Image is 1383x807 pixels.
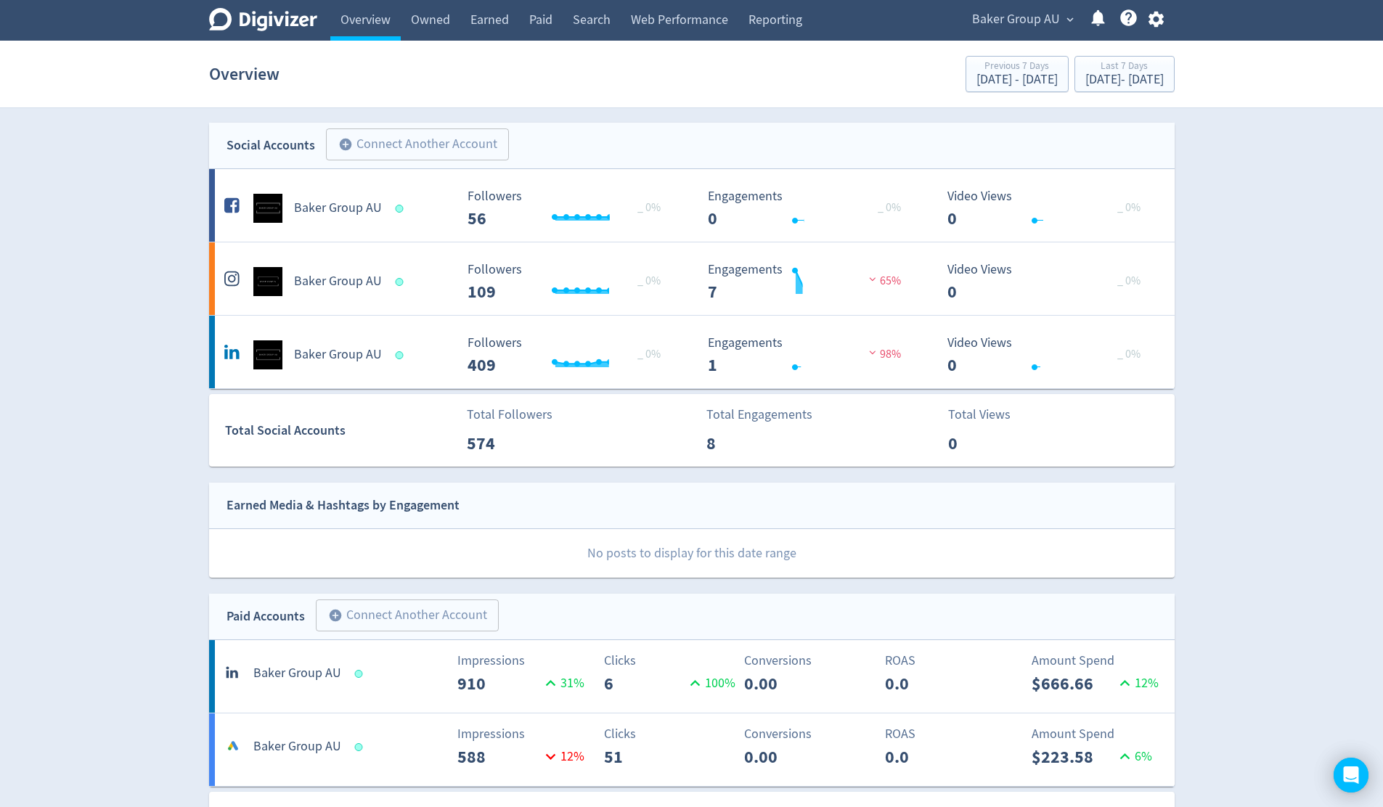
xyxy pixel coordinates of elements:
span: Data last synced: 1 Sep 2025, 8:01pm (AEST) [354,670,367,678]
svg: Video Views 0 [940,263,1158,301]
p: No posts to display for this date range [210,529,1175,578]
div: Earned Media & Hashtags by Engagement [227,495,460,516]
svg: Followers --- [460,189,678,228]
svg: Engagements 1 [701,336,918,374]
p: 12 % [1115,673,1159,693]
p: Impressions [457,724,589,744]
span: expand_more [1064,13,1077,26]
p: 0 [948,430,1032,456]
svg: linkedin [224,662,242,679]
img: Baker Group AU undefined [253,267,282,296]
p: 8 [706,430,790,456]
div: [DATE] - [DATE] [1085,73,1164,86]
button: Baker Group AU [967,8,1077,31]
img: negative-performance.svg [865,274,880,284]
p: 100 % [685,673,735,693]
button: Connect Another Account [326,128,509,160]
h5: Baker Group AU [253,738,341,755]
p: 0.00 [744,744,828,770]
p: Total Engagements [706,405,812,425]
a: Baker Group AU undefinedBaker Group AU Followers --- _ 0% Followers 409 Engagements 1 Engagements... [209,316,1175,388]
span: Data last synced: 1 Sep 2025, 8:01pm (AEST) [354,743,367,751]
p: 6 % [1115,747,1152,766]
p: 910 [457,671,541,697]
span: _ 0% [1117,347,1141,361]
p: 51 [604,744,688,770]
p: 0.0 [885,744,968,770]
span: add_circle [338,137,353,152]
img: Baker Group AU undefined [253,340,282,369]
h5: Baker Group AU [294,273,382,290]
div: Total Social Accounts [225,420,457,441]
p: ROAS [885,651,1016,671]
span: 98% [865,347,901,361]
div: Social Accounts [227,135,315,156]
img: negative-performance.svg [865,347,880,358]
p: 574 [467,430,550,456]
p: Total Followers [467,405,552,425]
button: Connect Another Account [316,599,499,631]
svg: Followers --- [460,336,678,374]
button: Last 7 Days[DATE]- [DATE] [1074,56,1175,92]
span: Baker Group AU [972,8,1060,31]
p: Amount Spend [1032,724,1163,744]
span: add_circle [328,608,343,623]
svg: Video Views 0 [940,336,1158,374]
p: Impressions [457,651,589,671]
span: _ 0% [637,200,661,215]
span: _ 0% [637,274,661,288]
p: 588 [457,744,541,770]
span: 65% [865,274,901,288]
p: Clicks [604,724,735,744]
a: Connect Another Account [305,602,499,631]
button: Previous 7 Days[DATE] - [DATE] [966,56,1069,92]
div: Open Intercom Messenger [1334,758,1368,792]
svg: Followers --- [460,263,678,301]
p: $666.66 [1032,671,1115,697]
span: Data last synced: 1 Sep 2025, 10:02pm (AEST) [395,205,407,213]
svg: Engagements 7 [701,263,918,301]
p: $223.58 [1032,744,1115,770]
div: Paid Accounts [227,606,305,627]
h1: Overview [209,51,280,97]
span: _ 0% [1117,200,1141,215]
svg: Video Views 0 [940,189,1158,228]
h5: Baker Group AU [294,346,382,364]
a: Baker Group AUImpressions58812%Clicks51Conversions0.00ROAS0.0Amount Spend$223.586% [209,713,1175,786]
p: Conversions [744,724,876,744]
div: Last 7 Days [1085,61,1164,73]
span: _ 0% [878,200,901,215]
div: [DATE] - [DATE] [976,73,1058,86]
h5: Baker Group AU [294,200,382,217]
p: ROAS [885,724,1016,744]
p: 0.0 [885,671,968,697]
a: Baker Group AU undefinedBaker Group AU Followers --- _ 0% Followers 109 Engagements 7 Engagements... [209,242,1175,315]
a: Baker Group AU undefinedBaker Group AU Followers --- _ 0% Followers 56 Engagements 0 Engagements ... [209,169,1175,242]
img: Baker Group AU undefined [253,194,282,223]
a: Connect Another Account [315,131,509,160]
span: Data last synced: 2 Sep 2025, 3:02am (AEST) [395,278,407,286]
a: Baker Group AUImpressions91031%Clicks6100%Conversions0.00ROAS0.0Amount Spend$666.6612% [209,640,1175,713]
p: Amount Spend [1032,651,1163,671]
svg: Engagements 0 [701,189,918,228]
p: Conversions [744,651,876,671]
div: Previous 7 Days [976,61,1058,73]
span: _ 0% [637,347,661,361]
p: 6 [604,671,685,697]
span: Data last synced: 1 Sep 2025, 7:01pm (AEST) [395,351,407,359]
p: Clicks [604,651,735,671]
h5: Baker Group AU [253,665,341,682]
span: _ 0% [1117,274,1141,288]
p: Total Views [948,405,1032,425]
p: 0.00 [744,671,828,697]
